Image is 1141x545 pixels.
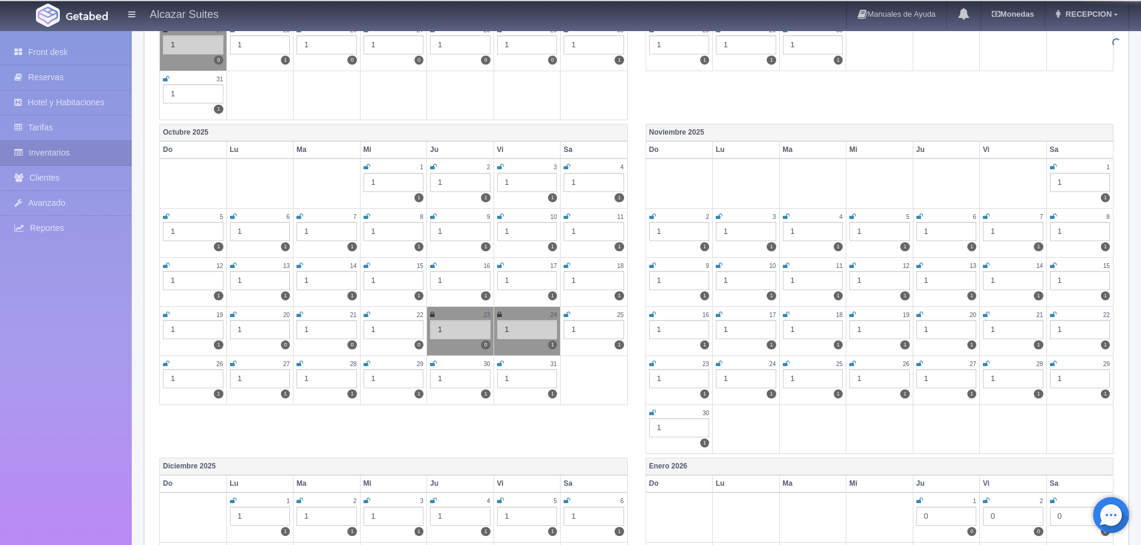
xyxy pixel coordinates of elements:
[350,312,356,318] small: 21
[615,56,624,65] label: 1
[564,35,624,54] div: 1
[1101,389,1110,398] label: 1
[773,214,776,220] small: 3
[564,222,624,241] div: 1
[983,507,1043,526] div: 0
[360,141,427,159] th: Mi
[783,35,843,54] div: 1
[430,222,491,241] div: 1
[564,507,624,526] div: 1
[481,389,490,398] label: 1
[703,312,709,318] small: 16
[553,164,557,170] small: 3
[281,527,290,536] label: 1
[1101,193,1110,202] label: 1
[364,507,424,526] div: 1
[646,475,713,492] th: Do
[230,222,290,241] div: 1
[1101,242,1110,251] label: 1
[649,35,710,54] div: 1
[767,56,776,65] label: 1
[1106,214,1110,220] small: 8
[163,84,223,103] div: 1
[900,389,909,398] label: 1
[903,361,909,367] small: 26
[846,475,913,492] th: Mi
[430,320,491,339] div: 1
[420,214,423,220] small: 8
[970,361,976,367] small: 27
[430,369,491,388] div: 1
[713,141,780,159] th: Lu
[494,475,561,492] th: Vi
[649,418,710,437] div: 1
[767,389,776,398] label: 1
[296,222,357,241] div: 1
[967,242,976,251] label: 1
[481,340,490,349] label: 0
[497,320,558,339] div: 1
[296,320,357,339] div: 1
[561,475,628,492] th: Sa
[548,527,557,536] label: 1
[414,242,423,251] label: 1
[163,320,223,339] div: 1
[564,271,624,290] div: 1
[281,340,290,349] label: 0
[967,291,976,300] label: 1
[900,340,909,349] label: 1
[347,340,356,349] label: 0
[769,361,776,367] small: 24
[160,475,227,492] th: Do
[150,6,219,21] h4: Alcazar Suites
[548,340,557,349] label: 1
[481,242,490,251] label: 1
[497,369,558,388] div: 1
[497,222,558,241] div: 1
[706,263,709,269] small: 9
[716,369,776,388] div: 1
[1103,361,1110,367] small: 29
[487,164,491,170] small: 2
[160,458,628,476] th: Diciembre 2025
[983,320,1043,339] div: 1
[286,498,290,504] small: 1
[296,35,357,54] div: 1
[973,214,976,220] small: 6
[494,141,561,159] th: Vi
[214,291,223,300] label: 1
[216,263,223,269] small: 12
[230,35,290,54] div: 1
[983,369,1043,388] div: 1
[903,312,909,318] small: 19
[430,173,491,192] div: 1
[1034,527,1043,536] label: 0
[769,312,776,318] small: 17
[497,507,558,526] div: 1
[481,291,490,300] label: 1
[548,193,557,202] label: 1
[916,271,977,290] div: 1
[230,507,290,526] div: 1
[483,263,490,269] small: 16
[36,4,60,27] img: Getabed
[216,27,223,34] small: 24
[214,389,223,398] label: 1
[364,369,424,388] div: 1
[703,361,709,367] small: 23
[1050,507,1110,526] div: 0
[548,242,557,251] label: 1
[293,475,361,492] th: Ma
[916,222,977,241] div: 1
[900,291,909,300] label: 1
[1034,340,1043,349] label: 1
[1034,242,1043,251] label: 1
[414,527,423,536] label: 1
[163,35,223,54] div: 1
[430,35,491,54] div: 1
[548,389,557,398] label: 1
[1034,389,1043,398] label: 1
[615,340,624,349] label: 1
[293,141,361,159] th: Ma
[353,498,357,504] small: 2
